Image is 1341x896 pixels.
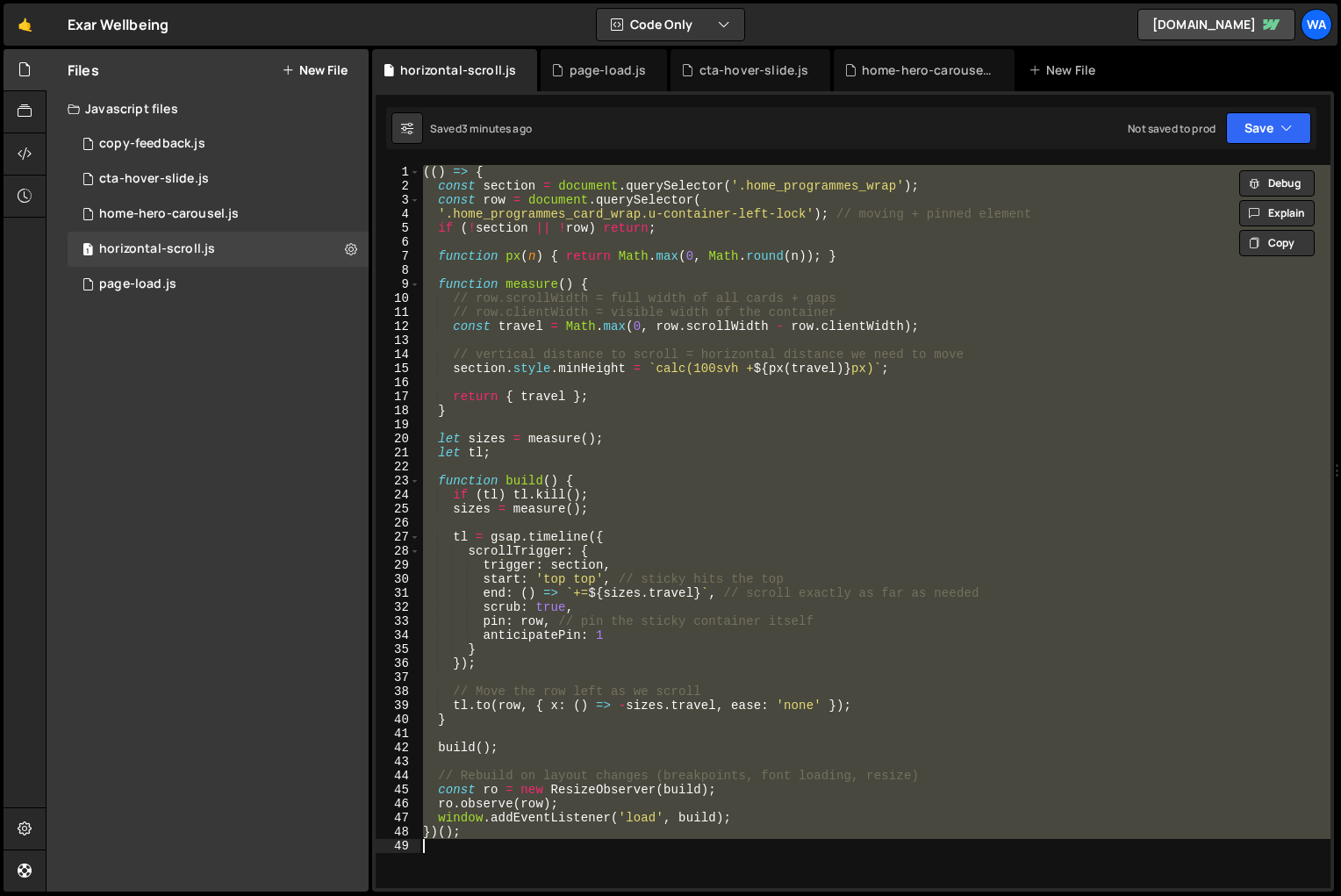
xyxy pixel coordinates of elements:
[47,91,369,126] div: Javascript files
[376,502,420,516] div: 25
[1239,230,1315,256] button: Copy
[376,586,420,600] div: 31
[99,206,239,222] div: home-hero-carousel.js
[376,348,420,362] div: 14
[400,61,516,79] div: horizontal-scroll.js
[376,376,420,390] div: 16
[376,516,420,530] div: 26
[68,197,369,232] div: 16122/43585.js
[376,460,420,474] div: 22
[597,9,744,40] button: Code Only
[376,530,420,544] div: 27
[376,685,420,699] div: 38
[376,390,420,404] div: 17
[376,713,420,727] div: 40
[376,333,420,348] div: 13
[376,404,420,418] div: 18
[376,249,420,263] div: 7
[376,558,420,572] div: 29
[1239,170,1315,197] button: Debug
[68,61,99,80] h2: Files
[68,232,369,267] div: 16122/45071.js
[376,221,420,235] div: 5
[376,755,420,769] div: 43
[376,656,420,670] div: 36
[99,136,205,152] div: copy-feedback.js
[376,544,420,558] div: 28
[376,277,420,291] div: 9
[376,811,420,825] div: 47
[99,171,209,187] div: cta-hover-slide.js
[462,121,532,136] div: 3 minutes ago
[1226,112,1311,144] button: Save
[376,291,420,305] div: 10
[68,126,369,161] div: 16122/43314.js
[1137,9,1295,40] a: [DOMAIN_NAME]
[376,165,420,179] div: 1
[376,670,420,685] div: 37
[68,161,369,197] div: 16122/44019.js
[376,446,420,460] div: 21
[376,699,420,713] div: 39
[570,61,647,79] div: page-load.js
[376,727,420,741] div: 41
[376,418,420,432] div: 19
[430,121,532,136] div: Saved
[376,600,420,614] div: 32
[1128,121,1216,136] div: Not saved to prod
[376,614,420,628] div: 33
[376,193,420,207] div: 3
[376,797,420,811] div: 46
[282,63,348,77] button: New File
[376,207,420,221] div: 4
[68,267,369,302] div: 16122/44105.js
[376,362,420,376] div: 15
[82,244,93,258] span: 1
[376,235,420,249] div: 6
[376,769,420,783] div: 44
[699,61,809,79] div: cta-hover-slide.js
[376,263,420,277] div: 8
[376,179,420,193] div: 2
[68,14,169,35] div: Exar Wellbeing
[376,783,420,797] div: 45
[862,61,993,79] div: home-hero-carousel.js
[376,488,420,502] div: 24
[99,276,176,292] div: page-load.js
[376,305,420,319] div: 11
[376,825,420,839] div: 48
[376,839,420,853] div: 49
[376,741,420,755] div: 42
[376,642,420,656] div: 35
[1239,200,1315,226] button: Explain
[376,628,420,642] div: 34
[99,241,215,257] div: horizontal-scroll.js
[1301,9,1332,40] a: wa
[1029,61,1102,79] div: New File
[376,474,420,488] div: 23
[376,572,420,586] div: 30
[376,319,420,333] div: 12
[376,432,420,446] div: 20
[4,4,47,46] a: 🤙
